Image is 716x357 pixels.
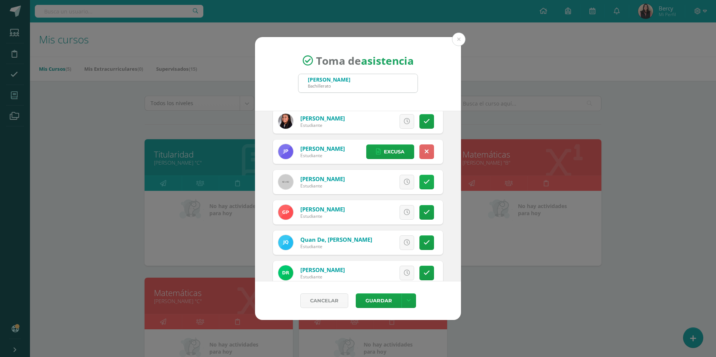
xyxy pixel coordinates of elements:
button: Guardar [356,293,401,308]
img: ae3509c5fb7eb18a7a97de7e67f3cf9b.png [278,144,293,159]
img: 60x60 [278,174,293,189]
div: Estudiante [300,122,345,128]
a: [PERSON_NAME] [300,145,345,152]
span: Excusa [384,145,404,159]
a: Quan de, [PERSON_NAME] [300,236,372,243]
div: Estudiante [300,213,345,219]
img: 7b8e7dc335b58b617d4450ca8bee8f89.png [278,235,293,250]
a: [PERSON_NAME] [300,266,345,274]
a: Excusa [366,144,414,159]
div: Estudiante [300,183,345,189]
div: Estudiante [300,243,372,250]
a: [PERSON_NAME] [300,115,345,122]
img: c68da5dde417c0d87abccd931c13893e.png [278,205,293,220]
a: Cancelar [300,293,348,308]
img: e0fb7952b51fc7fd6a8e0cf00ca97cd2.png [278,265,293,280]
img: c4c1fa054c51b818d7f1cde5fe787e46.png [278,114,293,129]
span: Toma de [316,54,414,68]
a: [PERSON_NAME] [300,205,345,213]
input: Busca un grado o sección aquí... [298,74,418,92]
div: Estudiante [300,152,345,159]
div: [PERSON_NAME] [308,76,351,83]
div: Estudiante [300,274,345,280]
a: [PERSON_NAME] [300,175,345,183]
strong: asistencia [361,54,414,68]
div: Bachillerato [308,83,351,89]
button: Close (Esc) [452,33,465,46]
